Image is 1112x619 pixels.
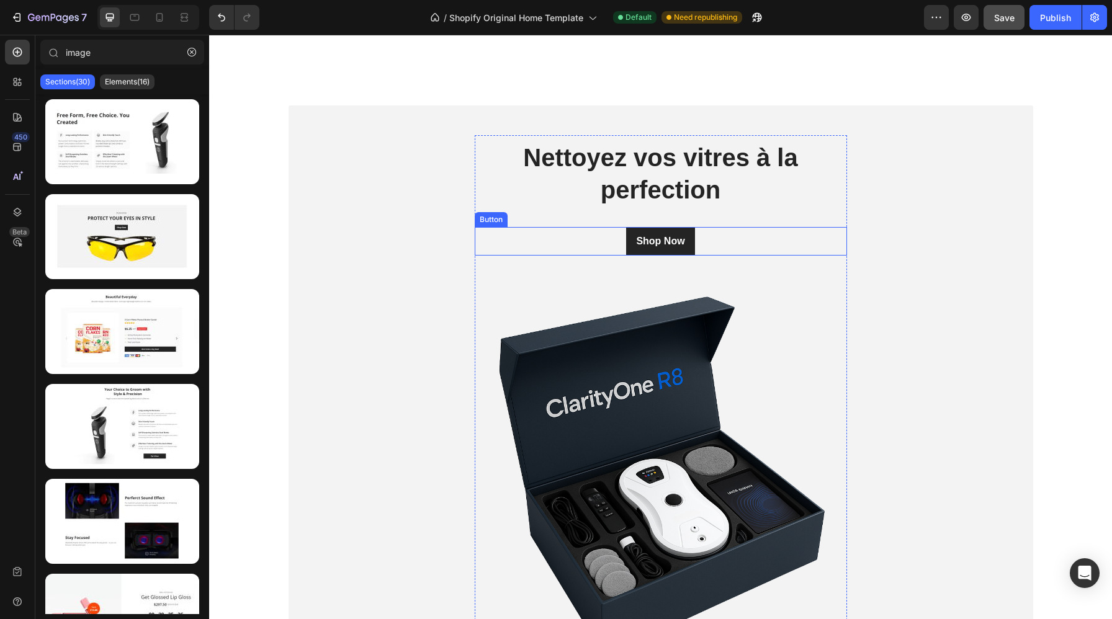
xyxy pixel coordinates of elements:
div: Beta [9,227,30,237]
span: / [444,11,447,24]
button: Shop Now [417,192,485,221]
p: ⁠⁠⁠⁠⁠⁠⁠ [267,107,637,171]
div: Open Intercom Messenger [1070,558,1100,588]
div: Button [268,179,296,190]
p: 7 [81,10,87,25]
div: Shop Now [427,199,475,214]
div: Undo/Redo [209,5,259,30]
span: Need republishing [674,12,737,23]
div: Publish [1040,11,1071,24]
button: Publish [1029,5,1082,30]
span: Default [625,12,652,23]
input: Search Sections & Elements [40,40,204,65]
iframe: Design area [209,35,1112,619]
button: Save [984,5,1025,30]
h2: Rich Text Editor. Editing area: main [266,105,638,172]
p: Sections(30) [45,77,90,87]
strong: Nettoyez vos vitres à la perfection [314,109,588,169]
span: Save [994,12,1015,23]
div: 450 [12,132,30,142]
span: Shopify Original Home Template [449,11,583,24]
button: 7 [5,5,92,30]
p: Elements(16) [105,77,150,87]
